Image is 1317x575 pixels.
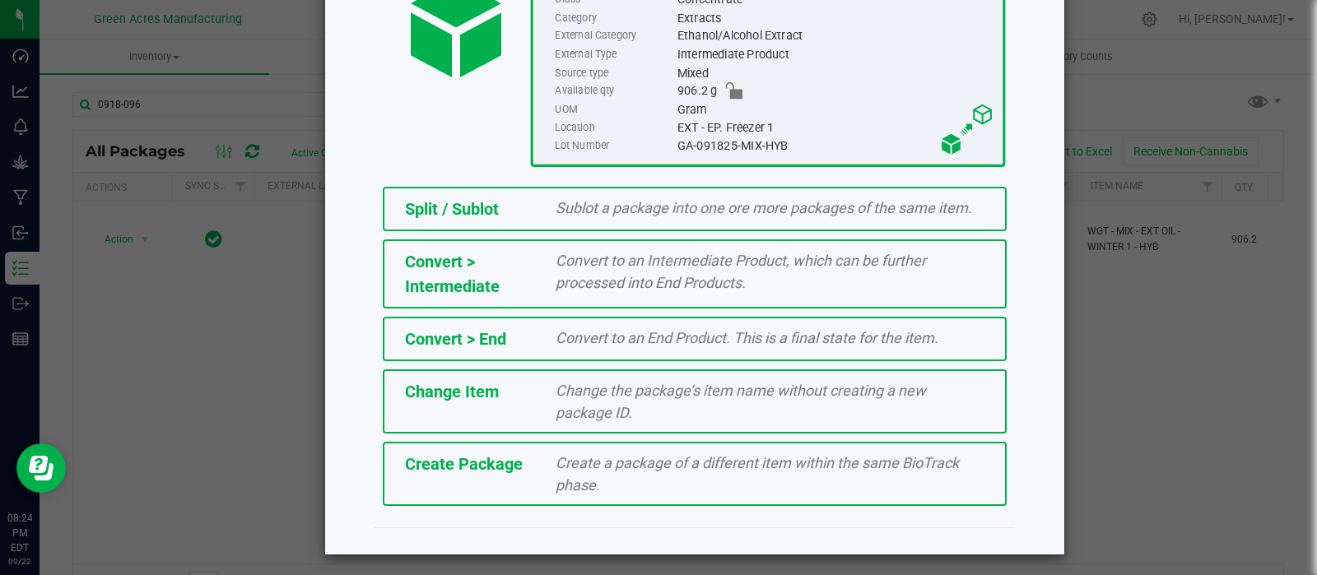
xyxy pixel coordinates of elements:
span: Create Package [405,454,523,474]
span: Convert to an End Product. This is a final state for the item. [556,329,938,346]
span: Convert > End [405,329,506,349]
span: 906.2 g [677,82,716,100]
div: Ethanol/Alcohol Extract [677,27,994,45]
div: Gram [677,100,994,118]
div: Extracts [677,9,994,27]
div: Mixed [677,64,994,82]
span: Create a package of a different item within the same BioTrack phase. [556,454,959,494]
div: Intermediate Product [677,45,994,63]
span: Sublot a package into one ore more packages of the same item. [556,199,972,216]
span: Convert to an Intermediate Product, which can be further processed into End Products. [556,252,926,291]
label: Location [555,118,673,137]
label: External Type [555,45,673,63]
div: EXT - EP. Freezer 1 [677,118,994,137]
span: Convert > Intermediate [405,252,500,296]
label: UOM [555,100,673,118]
label: Source type [555,64,673,82]
span: Change the package’s item name without creating a new package ID. [556,382,926,421]
label: Category [555,9,673,27]
span: Split / Sublot [405,199,499,219]
iframe: Resource center [16,443,66,493]
label: External Category [555,27,673,45]
label: Available qty [555,82,673,100]
div: GA-091825-MIX-HYB [677,137,994,155]
span: Change Item [405,382,499,401]
label: Lot Number [555,137,673,155]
